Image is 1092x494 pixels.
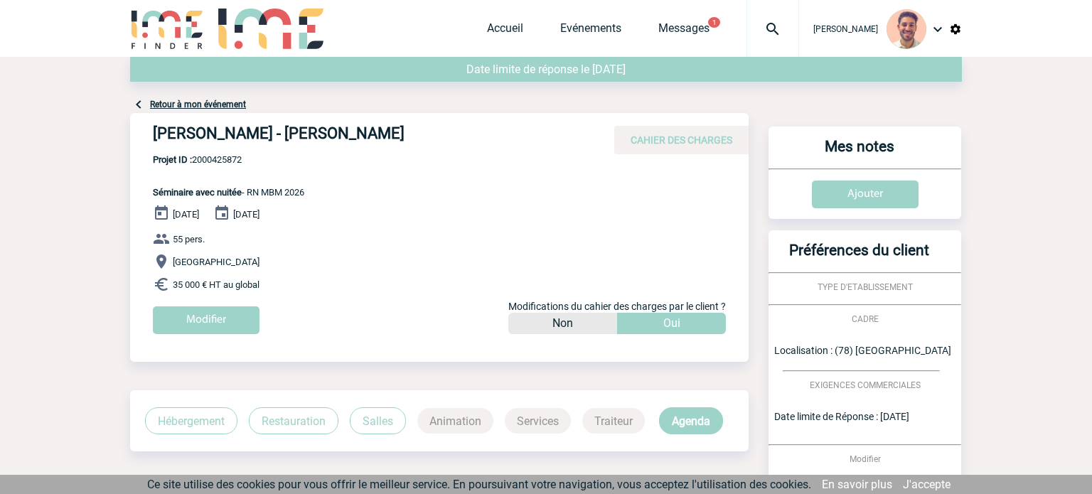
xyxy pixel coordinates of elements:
[233,209,259,220] span: [DATE]
[818,282,913,292] span: TYPE D'ETABLISSEMENT
[153,187,304,198] span: - RN MBM 2026
[350,407,406,434] p: Salles
[153,154,304,165] span: 2000425872
[130,9,204,49] img: IME-Finder
[813,24,878,34] span: [PERSON_NAME]
[708,17,720,28] button: 1
[505,408,571,434] p: Services
[249,407,338,434] p: Restauration
[173,234,205,245] span: 55 pers.
[887,9,926,49] img: 132114-0.jpg
[466,63,626,76] span: Date limite de réponse le [DATE]
[631,134,732,146] span: CAHIER DES CHARGES
[852,314,879,324] span: CADRE
[153,306,259,334] input: Modifier
[850,454,881,464] span: Modifier
[774,242,944,272] h3: Préférences du client
[173,257,259,267] span: [GEOGRAPHIC_DATA]
[417,408,493,434] p: Animation
[659,407,723,434] p: Agenda
[508,301,726,312] span: Modifications du cahier des charges par le client ?
[582,408,645,434] p: Traiteur
[153,187,242,198] span: Séminaire avec nuitée
[810,380,921,390] span: EXIGENCES COMMERCIALES
[658,21,710,41] a: Messages
[812,181,919,208] input: Ajouter
[153,124,579,149] h4: [PERSON_NAME] - [PERSON_NAME]
[150,100,246,109] a: Retour à mon événement
[147,478,811,491] span: Ce site utilise des cookies pour vous offrir le meilleur service. En poursuivant votre navigation...
[552,313,573,334] p: Non
[560,21,621,41] a: Evénements
[774,138,944,168] h3: Mes notes
[663,313,680,334] p: Oui
[173,279,259,290] span: 35 000 € HT au global
[822,478,892,491] a: En savoir plus
[173,209,199,220] span: [DATE]
[153,154,192,165] b: Projet ID :
[145,407,237,434] p: Hébergement
[774,345,951,356] span: Localisation : (78) [GEOGRAPHIC_DATA]
[487,21,523,41] a: Accueil
[903,478,951,491] a: J'accepte
[774,411,909,422] span: Date limite de Réponse : [DATE]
